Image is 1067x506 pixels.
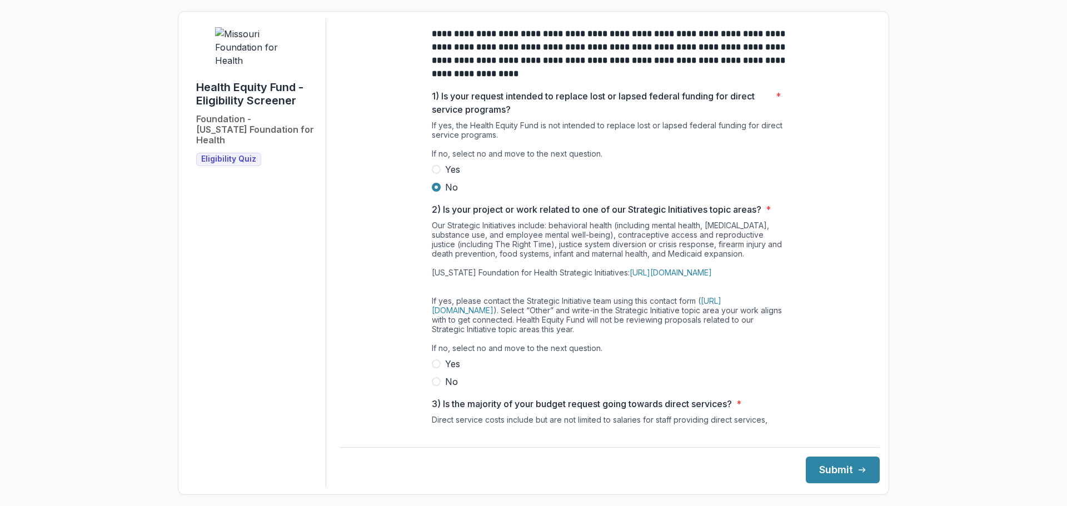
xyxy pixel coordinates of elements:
[806,457,880,483] button: Submit
[630,268,712,277] a: [URL][DOMAIN_NAME]
[432,203,761,216] p: 2) Is your project or work related to one of our Strategic Initiatives topic areas?
[432,121,787,163] div: If yes, the Health Equity Fund is not intended to replace lost or lapsed federal funding for dire...
[445,163,460,176] span: Yes
[201,154,256,164] span: Eligibility Quiz
[445,181,458,194] span: No
[432,397,732,410] p: 3) Is the majority of your budget request going towards direct services?
[196,81,317,107] h1: Health Equity Fund - Eligibility Screener
[432,221,787,357] div: Our Strategic Initiatives include: behavioral health (including mental health, [MEDICAL_DATA], su...
[445,357,460,370] span: Yes
[445,375,458,388] span: No
[215,27,298,67] img: Missouri Foundation for Health
[432,296,721,315] a: [URL][DOMAIN_NAME]
[196,114,317,146] h2: Foundation - [US_STATE] Foundation for Health
[432,89,771,116] p: 1) Is your request intended to replace lost or lapsed federal funding for direct service programs?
